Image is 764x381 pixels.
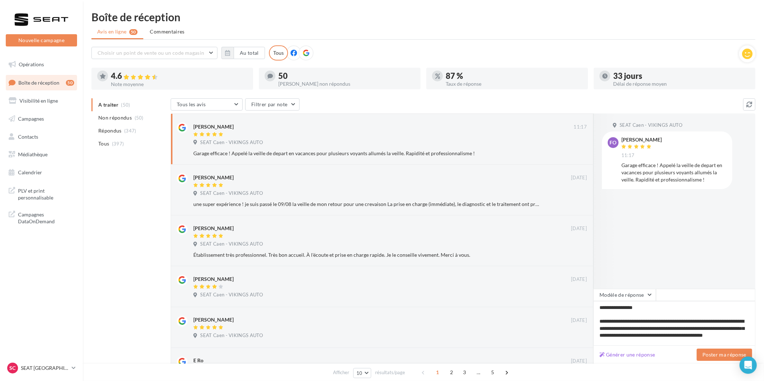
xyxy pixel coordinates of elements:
div: [PERSON_NAME] [621,137,662,142]
span: SC [10,364,16,372]
button: Ignorer [563,291,587,301]
span: ... [473,367,484,378]
a: Campagnes DataOnDemand [4,207,78,228]
span: Choisir un point de vente ou un code magasin [98,50,204,56]
div: 87 % [446,72,582,80]
div: 50 [66,80,74,86]
span: 11:17 [621,152,635,159]
button: Ignorer [563,332,587,342]
div: Garage efficace ! Appelé la veille de depart en vacances pour plusieurs voyants allumés la veille... [621,162,727,183]
div: Taux de réponse [446,81,582,86]
span: 1 [432,367,443,378]
button: Au total [221,47,265,59]
span: (50) [135,115,144,121]
span: Répondus [98,127,122,134]
a: Contacts [4,129,78,144]
a: Campagnes [4,111,78,126]
span: [DATE] [571,317,587,324]
p: SEAT [GEOGRAPHIC_DATA] [21,364,69,372]
button: Ignorer [563,148,587,158]
span: [DATE] [571,358,587,364]
span: 3 [459,367,470,378]
span: SEAT Caen - VIKINGS AUTO [200,332,263,339]
a: Boîte de réception50 [4,75,78,90]
div: [PERSON_NAME] [193,123,234,130]
a: Opérations [4,57,78,72]
span: PLV et print personnalisable [18,186,74,201]
span: Commentaires [150,28,185,35]
button: Choisir un point de vente ou un code magasin [91,47,217,59]
span: [DATE] [571,225,587,232]
button: Ignorer [563,250,587,260]
span: Campagnes DataOnDemand [18,210,74,225]
div: [PERSON_NAME] [193,174,234,181]
div: Open Intercom Messenger [740,357,757,374]
span: 5 [487,367,498,378]
button: Au total [234,47,265,59]
span: SEAT Caen - VIKINGS AUTO [620,122,682,129]
span: Opérations [19,61,44,67]
span: Fo [610,139,617,146]
div: une super expérience ! je suis passé le 09/08 la veille de mon retour pour une crevaison La prise... [193,201,540,208]
button: Filtrer par note [245,98,300,111]
div: Note moyenne [111,82,247,87]
button: Ignorer [563,199,587,209]
button: Poster ma réponse [697,349,752,361]
span: SEAT Caen - VIKINGS AUTO [200,292,263,298]
button: Modèle de réponse [593,289,656,301]
div: [PERSON_NAME] [193,225,234,232]
span: Tous [98,140,109,147]
a: SC SEAT [GEOGRAPHIC_DATA] [6,361,77,375]
span: [DATE] [571,276,587,283]
div: 50 [278,72,415,80]
a: Médiathèque [4,147,78,162]
button: Générer une réponse [597,350,658,359]
div: [PERSON_NAME] [193,275,234,283]
div: [PERSON_NAME] non répondus [278,81,415,86]
div: Établissement très professionnel. Très bon accueil. À l'écoute et prise en charge rapide. Je le c... [193,251,540,259]
span: SEAT Caen - VIKINGS AUTO [200,139,263,146]
span: 11:17 [574,124,587,130]
span: Médiathèque [18,151,48,157]
div: 4.6 [111,72,247,80]
span: Boîte de réception [18,79,59,85]
button: 10 [353,368,372,378]
span: (347) [124,128,136,134]
div: Boîte de réception [91,12,755,22]
span: SEAT Caen - VIKINGS AUTO [200,190,263,197]
span: (397) [112,141,124,147]
div: Délai de réponse moyen [613,81,750,86]
button: Tous les avis [171,98,243,111]
span: 10 [356,370,363,376]
span: résultats/page [375,369,405,376]
span: [DATE] [571,175,587,181]
span: Non répondus [98,114,132,121]
a: Visibilité en ligne [4,93,78,108]
a: Calendrier [4,165,78,180]
div: Tous [269,45,288,60]
div: Garage efficace ! Appelé la veille de depart en vacances pour plusieurs voyants allumés la veille... [193,150,540,157]
a: PLV et print personnalisable [4,183,78,204]
span: Visibilité en ligne [19,98,58,104]
span: Contacts [18,133,38,139]
span: Campagnes [18,116,44,122]
div: [PERSON_NAME] [193,316,234,323]
span: Tous les avis [177,101,206,107]
span: 2 [446,367,457,378]
div: 33 jours [613,72,750,80]
div: E Ro [193,357,203,364]
button: Nouvelle campagne [6,34,77,46]
span: Afficher [333,369,349,376]
span: SEAT Caen - VIKINGS AUTO [200,241,263,247]
span: Calendrier [18,169,42,175]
